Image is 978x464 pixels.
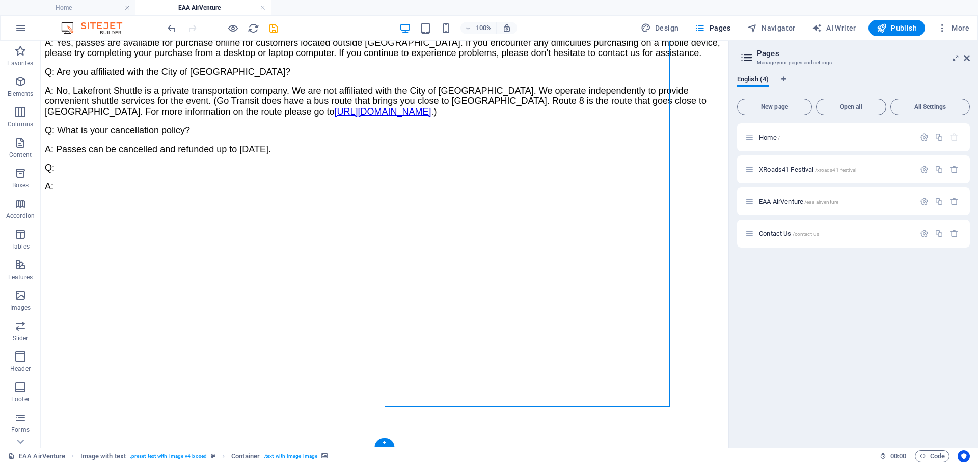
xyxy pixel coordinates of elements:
div: Duplicate [935,197,943,206]
span: . preset-text-with-image-v4-boxed [130,450,207,462]
button: Pages [691,20,735,36]
button: Open all [816,99,886,115]
button: Publish [868,20,925,36]
span: Click to select. Double-click to edit [231,450,260,462]
div: Duplicate [935,229,943,238]
div: The startpage cannot be deleted [950,133,959,142]
p: Features [8,273,33,281]
i: This element is a customizable preset [211,453,215,459]
div: Remove [950,229,959,238]
span: EAA AirVenture [759,198,838,205]
span: : [898,452,899,460]
button: undo [166,22,178,34]
span: Click to open page [759,133,780,141]
span: /eaa-airventure [804,199,838,205]
span: Code [919,450,945,462]
p: Content [9,151,32,159]
p: Footer [11,395,30,403]
div: Settings [920,229,929,238]
div: Home/ [756,134,915,141]
p: Images [10,304,31,312]
button: New page [737,99,812,115]
h4: EAA AirVenture [135,2,271,13]
p: Header [10,365,31,373]
div: + [374,438,394,447]
button: reload [247,22,259,34]
button: All Settings [890,99,970,115]
span: All Settings [895,104,965,110]
p: Boxes [12,181,29,189]
span: 00 00 [890,450,906,462]
div: Duplicate [935,133,943,142]
button: Click here to leave preview mode and continue editing [227,22,239,34]
button: Code [915,450,949,462]
h3: Manage your pages and settings [757,58,949,67]
span: Navigator [747,23,796,33]
div: Remove [950,165,959,174]
p: Accordion [6,212,35,220]
i: This element contains a background [321,453,328,459]
img: Editor Logo [59,22,135,34]
span: Open all [821,104,882,110]
div: Contact Us/contact-us [756,230,915,237]
span: XRoads41 Festival [759,166,856,173]
span: English (4) [737,73,769,88]
div: XRoads41 Festival/xroads41-festival [756,166,915,173]
p: Forms [11,426,30,434]
div: Settings [920,165,929,174]
button: 100% [460,22,497,34]
i: Undo: Change text (Ctrl+Z) [166,22,178,34]
h2: Pages [757,49,970,58]
span: Click to select. Double-click to edit [80,450,126,462]
button: AI Writer [808,20,860,36]
a: Click to cancel selection. Double-click to open Pages [8,450,65,462]
span: AI Writer [812,23,856,33]
div: Settings [920,197,929,206]
span: More [937,23,969,33]
div: Language Tabs [737,75,970,95]
span: /xroads41-festival [815,167,857,173]
div: Design (Ctrl+Alt+Y) [637,20,683,36]
button: Design [637,20,683,36]
i: On resize automatically adjust zoom level to fit chosen device. [502,23,511,33]
p: Favorites [7,59,33,67]
div: Remove [950,197,959,206]
button: save [267,22,280,34]
button: Navigator [743,20,800,36]
span: /contact-us [793,231,820,237]
div: Settings [920,133,929,142]
nav: breadcrumb [80,450,328,462]
p: Tables [11,242,30,251]
span: Design [641,23,679,33]
span: / [778,135,780,141]
button: Usercentrics [958,450,970,462]
h6: Session time [880,450,907,462]
span: . text-with-image-image [264,450,317,462]
span: Publish [877,23,917,33]
p: Columns [8,120,33,128]
button: More [933,20,973,36]
h6: 100% [476,22,492,34]
div: Duplicate [935,165,943,174]
p: Slider [13,334,29,342]
span: New page [742,104,807,110]
p: Elements [8,90,34,98]
div: EAA AirVenture/eaa-airventure [756,198,915,205]
i: Save (Ctrl+S) [268,22,280,34]
span: Click to open page [759,230,819,237]
span: Pages [695,23,730,33]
